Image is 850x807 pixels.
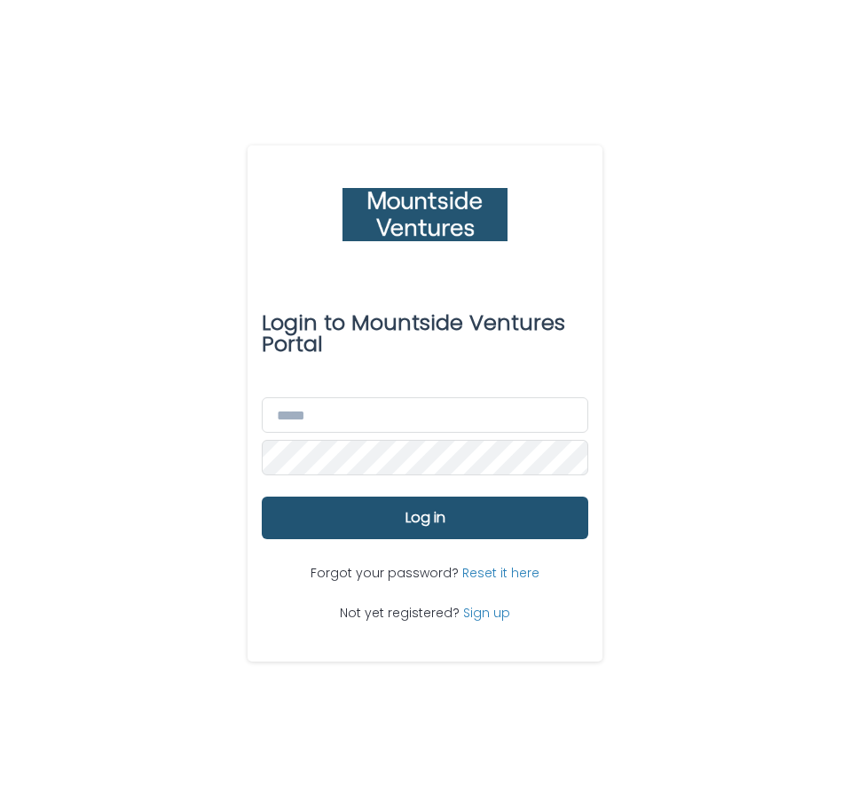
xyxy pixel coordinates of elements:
[262,308,345,337] span: Login to
[405,511,445,525] span: Log in
[462,564,539,582] a: Reset it here
[262,497,588,539] button: Log in
[311,564,462,582] span: Forgot your password?
[262,298,588,369] div: Mountside Ventures Portal
[342,188,508,241] img: twZmyNITGKVq2kBU3Vg1
[340,604,463,622] span: Not yet registered?
[463,604,510,622] a: Sign up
